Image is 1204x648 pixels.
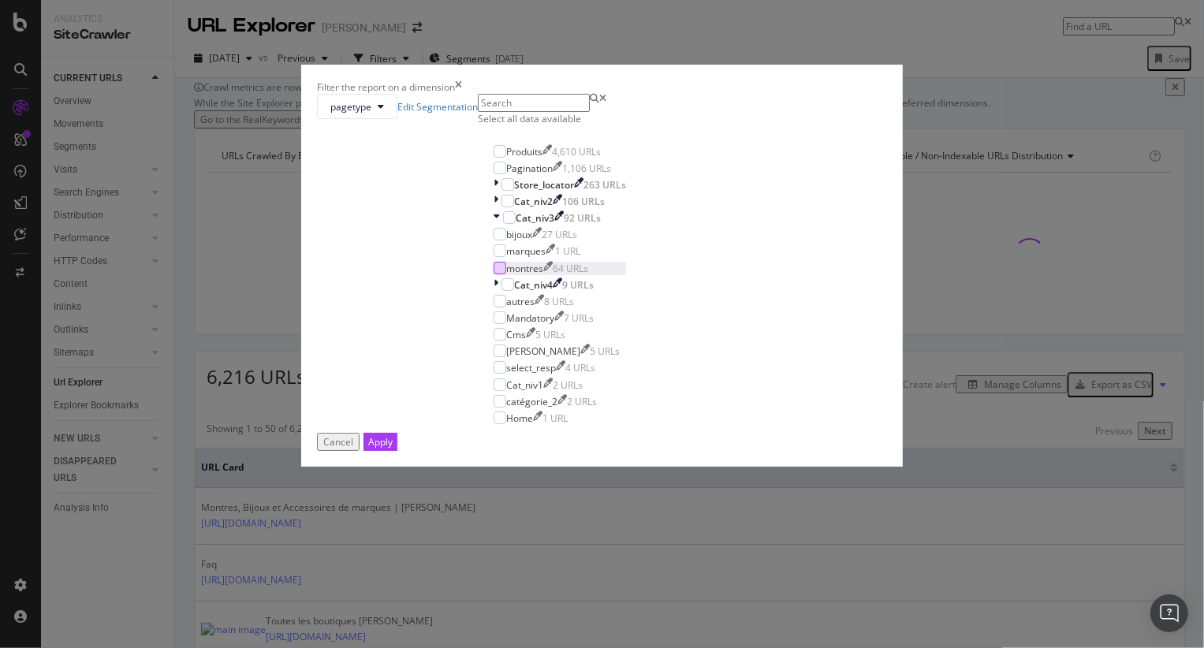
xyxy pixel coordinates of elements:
div: 64 URLs [553,262,588,275]
div: 4 URLs [565,361,595,374]
div: Cat_niv3 [516,211,554,225]
div: 4,610 URLs [552,145,601,158]
div: montres [506,262,543,275]
div: Store_locator [514,178,574,192]
div: select_resp [506,361,556,374]
div: 106 URLs [562,195,605,208]
div: Apply [368,435,393,449]
div: autres [506,295,535,308]
div: Select all data available [478,112,642,125]
div: Mandatory [506,311,554,325]
div: Home [506,412,533,425]
div: 2 URLs [567,395,597,408]
div: modal [301,65,904,467]
div: [PERSON_NAME] [506,344,580,358]
div: 1 URL [542,412,568,425]
input: Search [478,94,590,112]
div: Produits [506,145,542,158]
a: Edit Segmentation [397,100,478,114]
div: 263 URLs [583,178,626,192]
button: pagetype [317,94,397,119]
button: Cancel [317,433,360,451]
div: 1,106 URLs [562,162,611,175]
div: Open Intercom Messenger [1150,594,1188,632]
div: Cat_niv4 [514,278,553,292]
div: Pagination [506,162,553,175]
div: 7 URLs [564,311,594,325]
div: 8 URLs [544,295,574,308]
div: catégorie_2 [506,395,557,408]
div: 27 URLs [542,228,577,241]
div: 2 URLs [553,378,583,392]
span: pagetype [330,100,371,114]
div: Cms [506,328,526,341]
div: marques [506,244,546,258]
div: 5 URLs [590,344,620,358]
div: 9 URLs [562,278,594,292]
div: Filter the report on a dimension [317,80,455,94]
div: Cancel [323,435,353,449]
button: Apply [363,433,397,451]
div: 92 URLs [564,211,601,225]
div: Cat_niv2 [514,195,553,208]
div: times [455,80,462,94]
div: 1 URL [555,244,580,258]
div: 5 URLs [535,328,565,341]
div: bijoux [506,228,532,241]
div: Cat_niv1 [506,378,543,392]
